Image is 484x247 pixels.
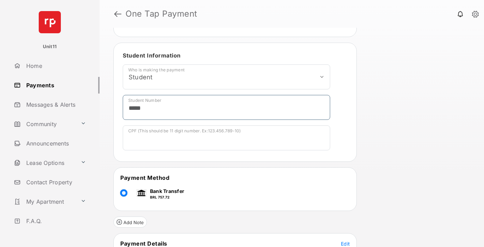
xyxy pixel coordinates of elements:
[43,43,57,50] p: Unit11
[39,11,61,33] img: svg+xml;base64,PHN2ZyB4bWxucz0iaHR0cDovL3d3dy53My5vcmcvMjAwMC9zdmciIHdpZHRoPSI2NCIgaGVpZ2h0PSI2NC...
[113,217,147,228] button: Add Note
[11,213,100,229] a: F.A.Q.
[11,155,78,171] a: Lease Options
[11,174,100,191] a: Contact Property
[123,52,181,59] span: Student Information
[11,135,100,152] a: Announcements
[150,195,184,200] p: BRL 757.72
[11,58,100,74] a: Home
[11,116,78,132] a: Community
[341,240,350,247] button: Edit
[11,193,78,210] a: My Apartment
[125,10,197,18] strong: One Tap Payment
[341,241,350,247] span: Edit
[11,77,100,94] a: Payments
[150,187,184,195] p: Bank Transfer
[11,96,100,113] a: Messages & Alerts
[120,240,167,247] span: Payment Details
[136,189,147,197] img: bank.png
[120,174,169,181] span: Payment Method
